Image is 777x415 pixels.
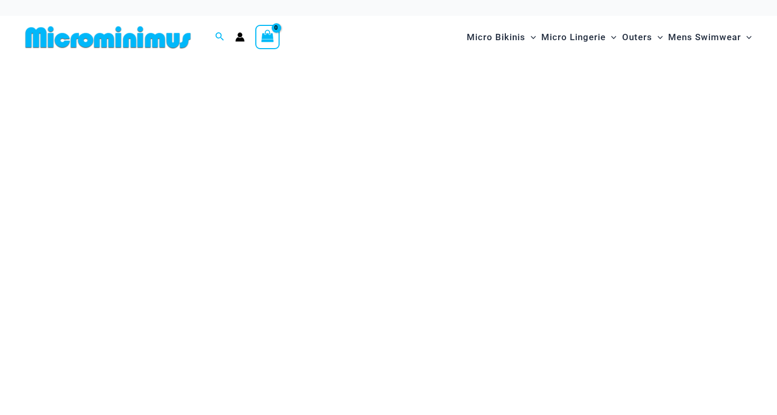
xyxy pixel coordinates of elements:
[464,21,539,53] a: Micro BikinisMenu ToggleMenu Toggle
[619,21,665,53] a: OutersMenu ToggleMenu Toggle
[525,24,536,51] span: Menu Toggle
[215,31,225,44] a: Search icon link
[652,24,663,51] span: Menu Toggle
[668,24,741,51] span: Mens Swimwear
[235,32,245,42] a: Account icon link
[622,24,652,51] span: Outers
[665,21,754,53] a: Mens SwimwearMenu ToggleMenu Toggle
[539,21,619,53] a: Micro LingerieMenu ToggleMenu Toggle
[467,24,525,51] span: Micro Bikinis
[541,24,606,51] span: Micro Lingerie
[21,25,195,49] img: MM SHOP LOGO FLAT
[741,24,752,51] span: Menu Toggle
[606,24,616,51] span: Menu Toggle
[255,25,280,49] a: View Shopping Cart, empty
[462,20,756,55] nav: Site Navigation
